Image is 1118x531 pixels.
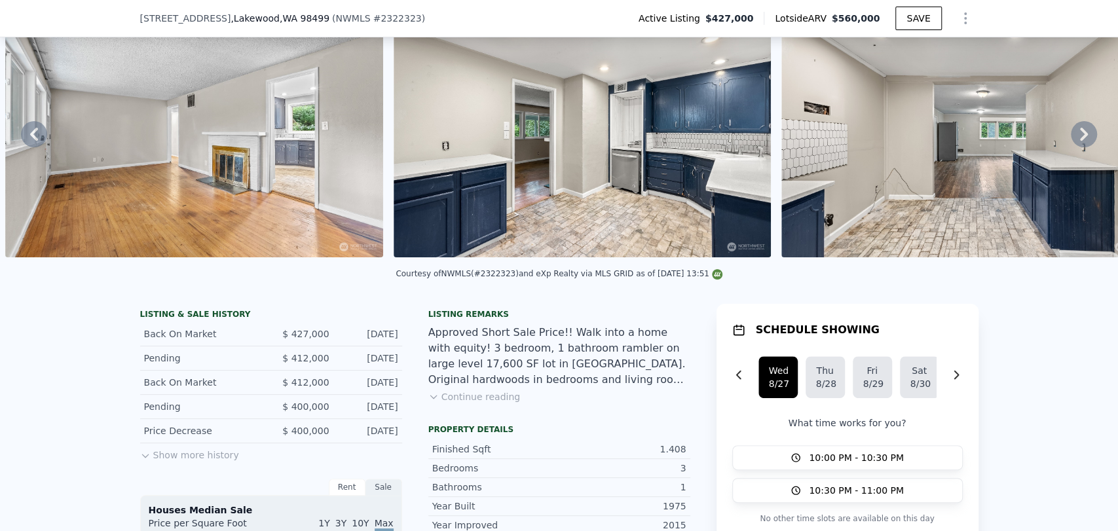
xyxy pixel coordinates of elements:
[712,269,722,280] img: NWMLS Logo
[910,377,929,390] div: 8/30
[769,364,787,377] div: Wed
[432,462,559,475] div: Bedrooms
[853,356,892,398] button: Fri8/29
[282,377,329,388] span: $ 412,000
[863,364,882,377] div: Fri
[365,479,402,496] div: Sale
[373,13,422,24] span: # 2322323
[144,400,261,413] div: Pending
[863,377,882,390] div: 8/29
[340,400,398,413] div: [DATE]
[140,443,239,462] button: Show more history
[809,484,904,497] span: 10:30 PM - 11:00 PM
[910,364,929,377] div: Sat
[140,12,231,25] span: [STREET_ADDRESS]
[775,12,831,25] span: Lotside ARV
[149,504,394,517] div: Houses Median Sale
[432,500,559,513] div: Year Built
[282,353,329,363] span: $ 412,000
[340,376,398,389] div: [DATE]
[5,6,382,257] img: Sale: 149601215 Parcel: 100712307
[832,13,880,24] span: $560,000
[144,327,261,340] div: Back On Market
[769,377,787,390] div: 8/27
[732,511,963,526] p: No other time slots are available on this day
[318,518,329,528] span: 1Y
[282,329,329,339] span: $ 427,000
[428,390,521,403] button: Continue reading
[705,12,754,25] span: $427,000
[144,424,261,437] div: Price Decrease
[140,309,402,322] div: LISTING & SALE HISTORY
[895,7,941,30] button: SAVE
[952,5,978,31] button: Show Options
[394,6,771,257] img: Sale: 149601215 Parcel: 100712307
[732,445,963,470] button: 10:00 PM - 10:30 PM
[231,12,329,25] span: , Lakewood
[432,443,559,456] div: Finished Sqft
[144,376,261,389] div: Back On Market
[756,322,880,338] h1: SCHEDULE SHOWING
[559,481,686,494] div: 1
[329,479,365,496] div: Rent
[340,352,398,365] div: [DATE]
[816,377,834,390] div: 8/28
[396,269,722,278] div: Courtesy of NWMLS (#2322323) and eXp Realty via MLS GRID as of [DATE] 13:51
[332,12,425,25] div: ( )
[282,426,329,436] span: $ 400,000
[732,478,963,503] button: 10:30 PM - 11:00 PM
[816,364,834,377] div: Thu
[432,481,559,494] div: Bathrooms
[144,352,261,365] div: Pending
[280,13,329,24] span: , WA 98499
[428,325,690,388] div: Approved Short Sale Price!! Walk into a home with equity! 3 bedroom, 1 bathroom rambler on large ...
[340,327,398,340] div: [DATE]
[559,443,686,456] div: 1.408
[335,518,346,528] span: 3Y
[352,518,369,528] span: 10Y
[809,451,904,464] span: 10:00 PM - 10:30 PM
[639,12,705,25] span: Active Listing
[559,500,686,513] div: 1975
[428,424,690,435] div: Property details
[428,309,690,320] div: Listing remarks
[282,401,329,412] span: $ 400,000
[375,518,394,531] span: Max
[340,424,398,437] div: [DATE]
[758,356,798,398] button: Wed8/27
[900,356,939,398] button: Sat8/30
[806,356,845,398] button: Thu8/28
[335,13,370,24] span: NWMLS
[559,462,686,475] div: 3
[732,416,963,430] p: What time works for you?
